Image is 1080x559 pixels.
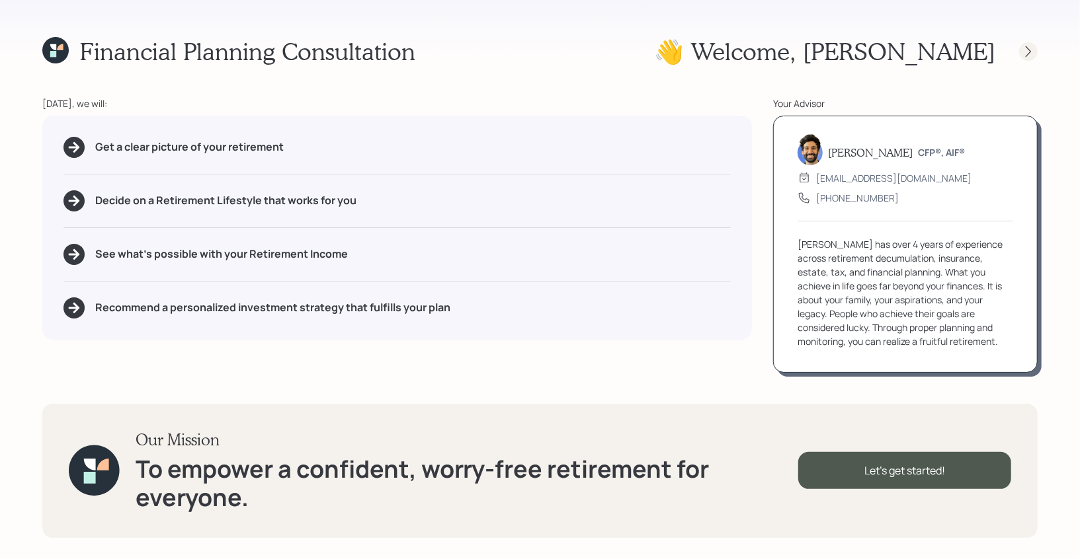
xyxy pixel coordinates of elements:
[136,430,798,449] h3: Our Mission
[42,96,752,110] div: [DATE], we will:
[136,455,798,511] h1: To empower a confident, worry-free retirement for everyone.
[798,237,1013,348] div: [PERSON_NAME] has over 4 years of experience across retirement decumulation, insurance, estate, t...
[773,96,1038,110] div: Your Advisor
[816,171,972,185] div: [EMAIL_ADDRESS][DOMAIN_NAME]
[95,301,450,314] h5: Recommend a personalized investment strategy that fulfills your plan
[816,191,899,205] div: [PHONE_NUMBER]
[918,147,965,159] h6: CFP®, AIF®
[95,141,284,153] h5: Get a clear picture of your retirement
[79,37,415,65] h1: Financial Planning Consultation
[798,133,823,165] img: eric-schwartz-headshot.png
[95,248,348,260] h5: See what's possible with your Retirement Income
[798,452,1011,489] div: Let's get started!
[828,146,913,159] h5: [PERSON_NAME]
[654,37,995,65] h1: 👋 Welcome , [PERSON_NAME]
[95,194,356,207] h5: Decide on a Retirement Lifestyle that works for you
